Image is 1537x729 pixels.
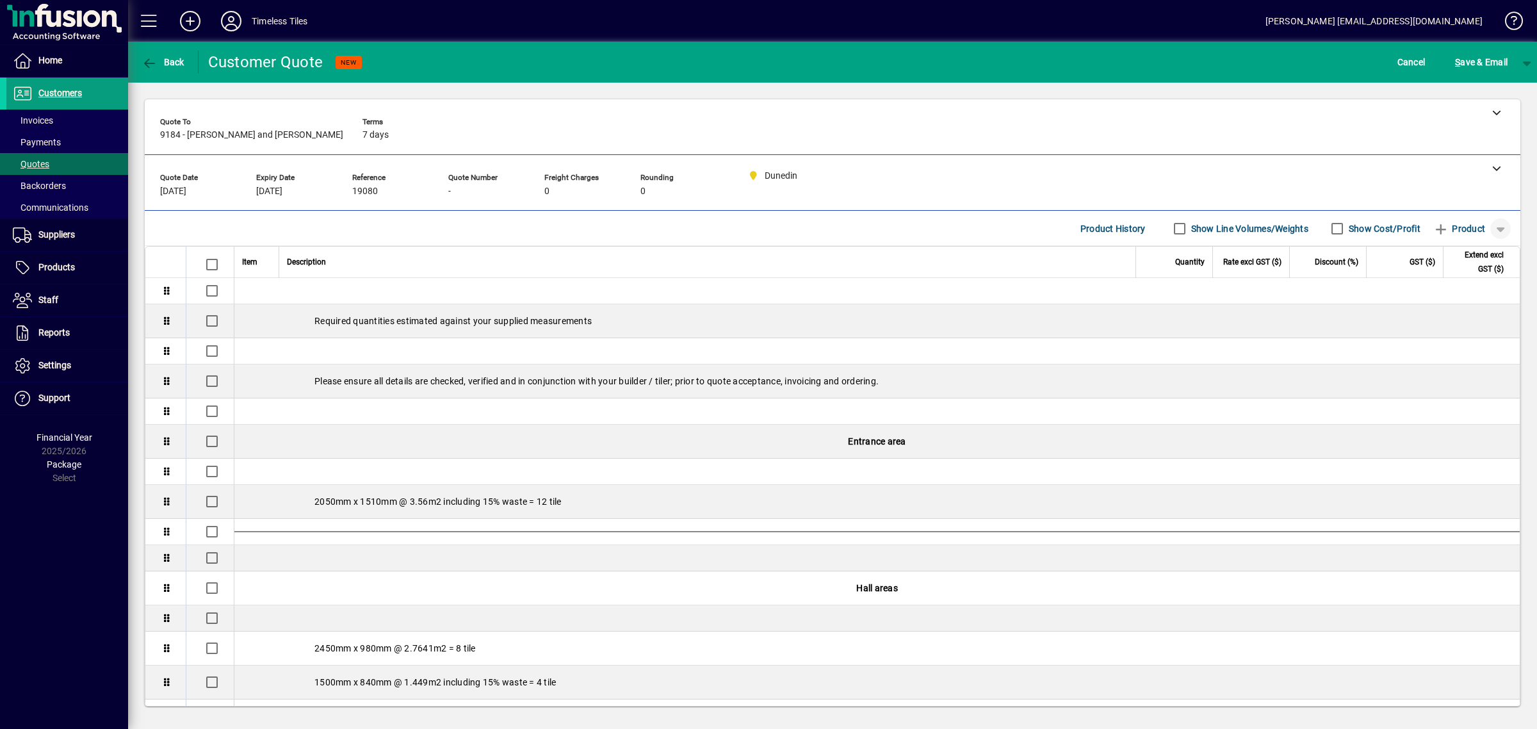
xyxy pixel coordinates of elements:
a: Backorders [6,175,128,197]
div: Entrance area [234,425,1520,458]
div: 2450mm x 980mm @ 2.7641m2 = 8 tile [234,632,1520,665]
span: 9184 - [PERSON_NAME] and [PERSON_NAME] [160,130,343,140]
label: Show Line Volumes/Weights [1189,222,1308,235]
button: Product [1427,217,1492,240]
app-page-header-button: Back [128,51,199,74]
span: Suppliers [38,229,75,240]
span: Products [38,262,75,272]
span: Communications [13,202,88,213]
span: [DATE] [256,186,282,197]
span: 7 days [362,130,389,140]
a: Knowledge Base [1495,3,1521,44]
span: NEW [341,58,357,67]
span: 0 [544,186,549,197]
span: Product History [1080,218,1146,239]
a: Quotes [6,153,128,175]
a: Settings [6,350,128,382]
span: [DATE] [160,186,186,197]
span: Rate excl GST ($) [1223,255,1281,269]
div: Hall areas [234,571,1520,605]
span: Support [38,393,70,403]
span: GST ($) [1410,255,1435,269]
a: Reports [6,317,128,349]
span: 0 [640,186,646,197]
div: [PERSON_NAME] [EMAIL_ADDRESS][DOMAIN_NAME] [1265,11,1483,31]
a: Staff [6,284,128,316]
button: Back [138,51,188,74]
div: Please ensure all details are checked, verified and in conjunction with your builder / tiler; pri... [234,364,1520,398]
span: Discount (%) [1315,255,1358,269]
span: Reports [38,327,70,338]
button: Cancel [1394,51,1429,74]
span: Package [47,459,81,470]
span: Staff [38,295,58,305]
a: Suppliers [6,219,128,251]
span: Product [1433,218,1485,239]
div: 1500mm x 840mm @ 1.449m2 including 15% waste = 4 tile [234,666,1520,699]
div: Customer Quote [208,52,323,72]
span: Financial Year [37,432,92,443]
button: Profile [211,10,252,33]
span: Extend excl GST ($) [1451,248,1504,276]
button: Add [170,10,211,33]
span: Customers [38,88,82,98]
div: Timeless Tiles [252,11,307,31]
span: Back [142,57,184,67]
span: Description [287,255,326,269]
a: Communications [6,197,128,218]
button: Save & Email [1449,51,1514,74]
span: Item [242,255,257,269]
span: S [1455,57,1460,67]
span: Home [38,55,62,65]
a: Home [6,45,128,77]
span: Invoices [13,115,53,126]
span: ave & Email [1455,52,1508,72]
span: Payments [13,137,61,147]
a: Invoices [6,110,128,131]
span: 19080 [352,186,378,197]
a: Payments [6,131,128,153]
div: 2050mm x 1510mm @ 3.56m2 including 15% waste = 12 tile [234,485,1520,518]
span: - [448,186,451,197]
a: Products [6,252,128,284]
span: Quotes [13,159,49,169]
button: Product History [1075,217,1151,240]
span: Backorders [13,181,66,191]
span: Quantity [1175,255,1205,269]
a: Support [6,382,128,414]
span: Cancel [1397,52,1426,72]
div: Required quantities estimated against your supplied measurements [234,304,1520,338]
label: Show Cost/Profit [1346,222,1420,235]
span: Settings [38,360,71,370]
